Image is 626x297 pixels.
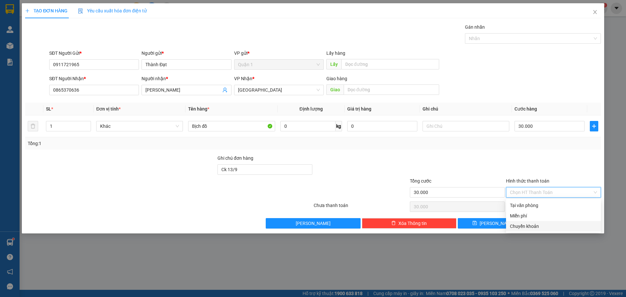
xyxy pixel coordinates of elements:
img: logo.jpg [3,3,26,26]
div: SĐT Người Nhận [49,75,139,82]
span: VP Nhận [234,76,252,81]
label: Ghi chú đơn hàng [217,156,253,161]
li: VP [GEOGRAPHIC_DATA] [45,28,87,49]
th: Ghi chú [420,103,512,115]
span: Tên hàng [188,106,209,111]
input: 0 [347,121,417,131]
button: Close [586,3,604,22]
span: Yêu cầu xuất hóa đơn điện tử [78,8,147,13]
label: Hình thức thanh toán [506,178,549,184]
span: Giá trị hàng [347,106,371,111]
span: Giao hàng [326,76,347,81]
span: Định lượng [300,106,323,111]
button: delete [28,121,38,131]
li: Bình Minh Tải [3,3,95,16]
span: Tổng cước [410,178,431,184]
span: Cước hàng [514,106,537,111]
span: Quận 1 [238,60,320,69]
span: close [592,9,598,15]
div: VP gửi [234,50,324,57]
label: Gán nhãn [465,24,485,30]
input: Dọc đường [344,84,439,95]
div: Miễn phí [510,212,597,219]
span: Đơn vị tính [96,106,121,111]
input: VD: Bàn, Ghế [188,121,275,131]
button: deleteXóa Thông tin [362,218,457,229]
span: SL [46,106,51,111]
span: kg [335,121,342,131]
div: Người nhận [142,75,231,82]
span: save [472,221,477,226]
span: user-add [222,87,228,93]
div: Chưa thanh toán [313,202,409,213]
span: Giao [326,84,344,95]
button: [PERSON_NAME] [266,218,361,229]
span: delete [391,221,396,226]
span: Lấy [326,59,341,69]
input: Ghi Chú [423,121,509,131]
input: Dọc đường [341,59,439,69]
span: [PERSON_NAME] [480,220,514,227]
div: Chuyển khoản [510,223,597,230]
div: SĐT Người Gửi [49,50,139,57]
span: plus [25,8,30,13]
span: [PERSON_NAME] [296,220,331,227]
button: save[PERSON_NAME] [458,218,529,229]
span: TẠO ĐƠN HÀNG [25,8,67,13]
button: plus [590,121,598,131]
input: Ghi chú đơn hàng [217,164,312,175]
span: plus [590,124,598,129]
span: Xóa Thông tin [398,220,427,227]
span: Lấy hàng [326,51,345,56]
div: Người gửi [142,50,231,57]
div: Tổng: 1 [28,140,242,147]
span: Khác [100,121,179,131]
img: icon [78,8,83,14]
div: Tại văn phòng [510,202,597,209]
li: VP [GEOGRAPHIC_DATA] [3,28,45,49]
span: Nha Trang [238,85,320,95]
